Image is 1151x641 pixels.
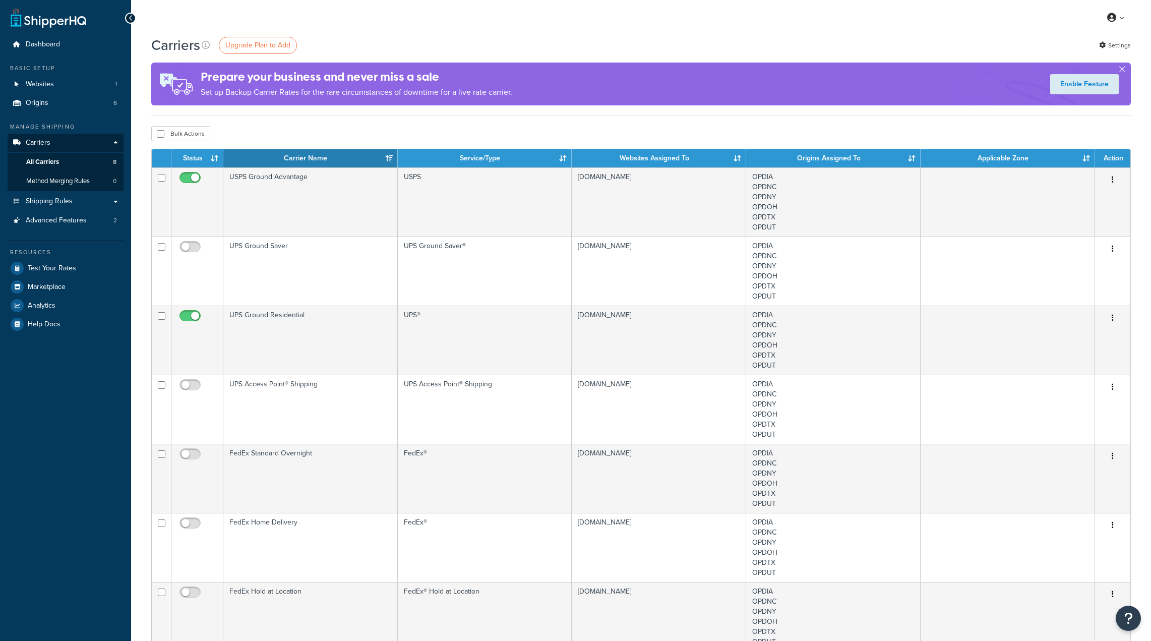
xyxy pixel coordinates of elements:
[398,444,572,513] td: FedEx®
[8,134,124,191] li: Carriers
[572,237,746,306] td: [DOMAIN_NAME]
[26,99,48,107] span: Origins
[8,172,124,191] li: Method Merging Rules
[572,513,746,582] td: [DOMAIN_NAME]
[746,167,921,237] td: OPDIA OPDNC OPDNY OPDOH OPDTX OPDUT
[572,306,746,375] td: [DOMAIN_NAME]
[113,177,116,186] span: 0
[8,75,124,94] li: Websites
[223,375,398,444] td: UPS Access Point® Shipping
[8,192,124,211] a: Shipping Rules
[151,63,201,105] img: ad-rules-rateshop-fe6ec290ccb7230408bd80ed9643f0289d75e0ffd9eb532fc0e269fcd187b520.png
[8,123,124,131] div: Manage Shipping
[8,94,124,112] li: Origins
[8,315,124,333] a: Help Docs
[26,80,54,89] span: Websites
[11,8,86,28] a: ShipperHQ Home
[26,216,87,225] span: Advanced Features
[8,153,124,171] li: All Carriers
[398,306,572,375] td: UPS®
[225,40,290,50] span: Upgrade Plan to Add
[921,149,1095,167] th: Applicable Zone: activate to sort column ascending
[746,444,921,513] td: OPDIA OPDNC OPDNY OPDOH OPDTX OPDUT
[746,237,921,306] td: OPDIA OPDNC OPDNY OPDOH OPDTX OPDUT
[8,172,124,191] a: Method Merging Rules 0
[746,149,921,167] th: Origins Assigned To: activate to sort column ascending
[223,237,398,306] td: UPS Ground Saver
[1050,74,1119,94] a: Enable Feature
[8,278,124,296] a: Marketplace
[398,149,572,167] th: Service/Type: activate to sort column ascending
[572,375,746,444] td: [DOMAIN_NAME]
[115,80,117,89] span: 1
[8,134,124,152] a: Carriers
[151,35,200,55] h1: Carriers
[219,37,297,54] a: Upgrade Plan to Add
[746,306,921,375] td: OPDIA OPDNC OPDNY OPDOH OPDTX OPDUT
[171,149,223,167] th: Status: activate to sort column ascending
[8,94,124,112] a: Origins 6
[746,513,921,582] td: OPDIA OPDNC OPDNY OPDOH OPDTX OPDUT
[8,64,124,73] div: Basic Setup
[8,211,124,230] a: Advanced Features 2
[26,139,50,147] span: Carriers
[398,237,572,306] td: UPS Ground Saver®
[1095,149,1130,167] th: Action
[1099,38,1131,52] a: Settings
[223,513,398,582] td: FedEx Home Delivery
[28,264,76,273] span: Test Your Rates
[113,158,116,166] span: 8
[572,149,746,167] th: Websites Assigned To: activate to sort column ascending
[26,40,60,49] span: Dashboard
[113,216,117,225] span: 2
[26,197,73,206] span: Shipping Rules
[398,513,572,582] td: FedEx®
[223,444,398,513] td: FedEx Standard Overnight
[1116,606,1141,631] button: Open Resource Center
[201,85,512,99] p: Set up Backup Carrier Rates for the rare circumstances of downtime for a live rate carrier.
[28,320,60,329] span: Help Docs
[28,283,66,292] span: Marketplace
[572,444,746,513] td: [DOMAIN_NAME]
[201,69,512,85] h4: Prepare your business and never miss a sale
[223,306,398,375] td: UPS Ground Residential
[8,35,124,54] a: Dashboard
[151,126,210,141] button: Bulk Actions
[8,297,124,315] a: Analytics
[8,211,124,230] li: Advanced Features
[8,153,124,171] a: All Carriers 8
[8,259,124,277] a: Test Your Rates
[8,248,124,257] div: Resources
[398,375,572,444] td: UPS Access Point® Shipping
[28,302,55,310] span: Analytics
[113,99,117,107] span: 6
[223,149,398,167] th: Carrier Name: activate to sort column ascending
[223,167,398,237] td: USPS Ground Advantage
[398,167,572,237] td: USPS
[8,75,124,94] a: Websites 1
[572,167,746,237] td: [DOMAIN_NAME]
[746,375,921,444] td: OPDIA OPDNC OPDNY OPDOH OPDTX OPDUT
[26,177,90,186] span: Method Merging Rules
[26,158,59,166] span: All Carriers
